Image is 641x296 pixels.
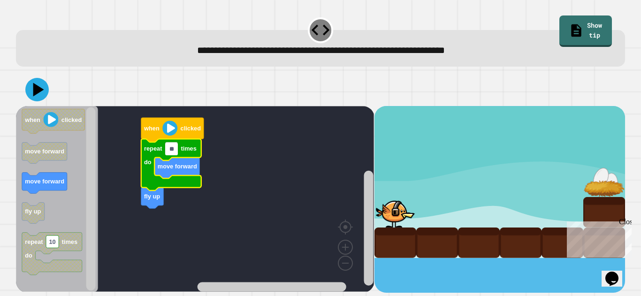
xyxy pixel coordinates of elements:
[62,238,77,245] text: times
[144,125,160,132] text: when
[144,159,152,166] text: do
[49,238,56,245] text: 10
[61,116,82,123] text: clicked
[602,258,632,287] iframe: chat widget
[16,106,374,293] div: Blockly Workspace
[563,218,632,258] iframe: chat widget
[144,145,162,152] text: repeat
[158,163,197,170] text: move forward
[25,178,64,185] text: move forward
[25,208,41,215] text: fly up
[25,252,32,259] text: do
[559,15,612,47] a: Show tip
[24,116,40,123] text: when
[25,148,64,155] text: move forward
[4,4,65,60] div: Chat with us now!Close
[25,238,43,245] text: repeat
[181,145,197,152] text: times
[144,193,160,200] text: fly up
[181,125,201,132] text: clicked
